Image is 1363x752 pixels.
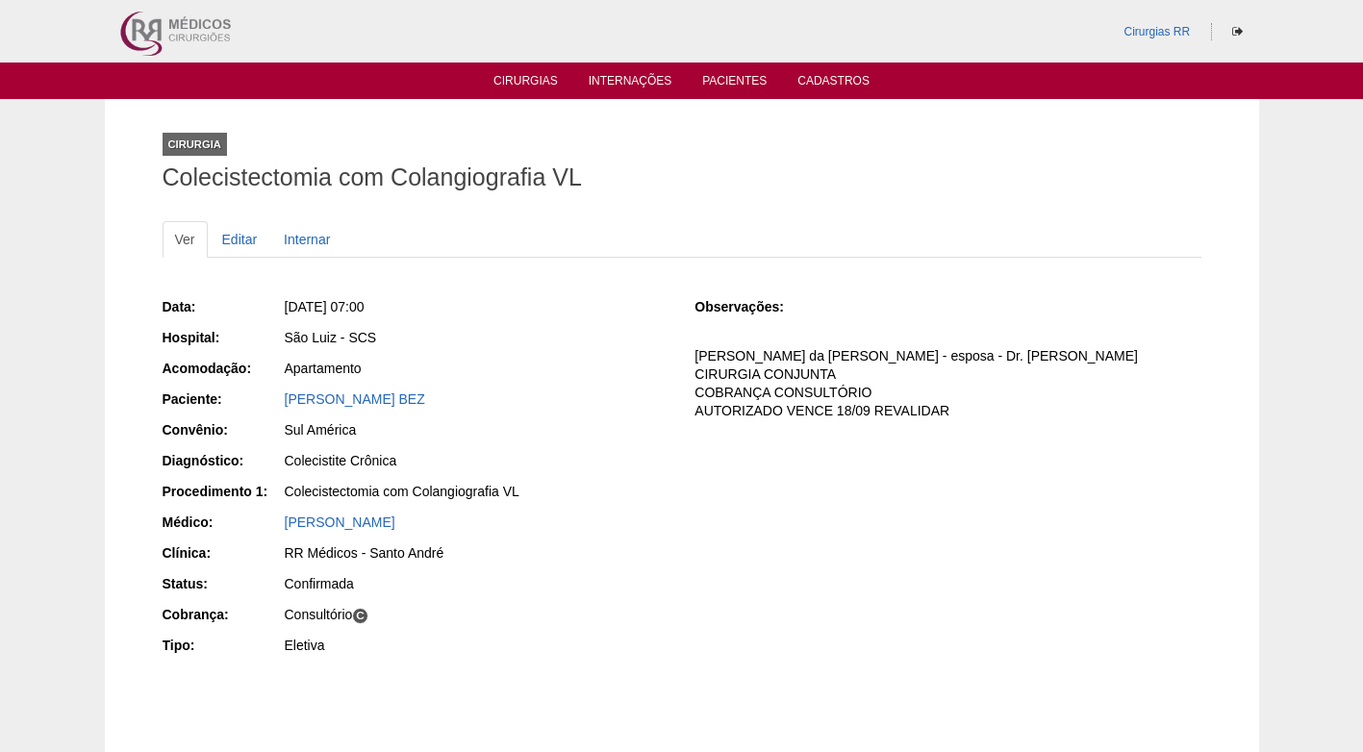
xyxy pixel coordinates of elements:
[493,74,558,93] a: Cirurgias
[1123,25,1190,38] a: Cirurgias RR
[163,133,227,156] div: Cirurgia
[163,636,283,655] div: Tipo:
[163,451,283,470] div: Diagnóstico:
[163,297,283,316] div: Data:
[285,514,395,530] a: [PERSON_NAME]
[285,359,669,378] div: Apartamento
[352,608,368,624] span: C
[163,221,208,258] a: Ver
[694,347,1200,420] p: [PERSON_NAME] da [PERSON_NAME] - esposa - Dr. [PERSON_NAME] CIRURGIA CONJUNTA COBRANÇA CONSULTÓRI...
[271,221,342,258] a: Internar
[285,391,425,407] a: [PERSON_NAME] BEZ
[797,74,870,93] a: Cadastros
[285,328,669,347] div: São Luiz - SCS
[285,636,669,655] div: Eletiva
[694,297,815,316] div: Observações:
[163,359,283,378] div: Acomodação:
[702,74,767,93] a: Pacientes
[589,74,672,93] a: Internações
[285,451,669,470] div: Colecistite Crônica
[285,420,669,439] div: Sul América
[285,299,365,314] span: [DATE] 07:00
[285,482,669,501] div: Colecistectomia com Colangiografia VL
[163,574,283,593] div: Status:
[163,543,283,563] div: Clínica:
[163,328,283,347] div: Hospital:
[1232,26,1243,38] i: Sair
[285,605,669,624] div: Consultório
[163,389,283,409] div: Paciente:
[285,574,669,593] div: Confirmada
[163,420,283,439] div: Convênio:
[285,543,669,563] div: RR Médicos - Santo André
[163,605,283,624] div: Cobrança:
[163,165,1201,189] h1: Colecistectomia com Colangiografia VL
[163,513,283,532] div: Médico:
[210,221,270,258] a: Editar
[163,482,283,501] div: Procedimento 1:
